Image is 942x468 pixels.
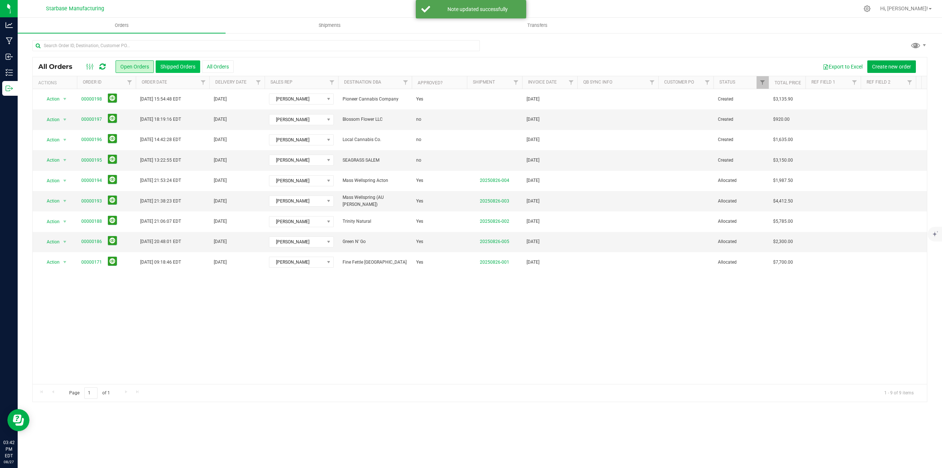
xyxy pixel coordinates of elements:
span: [DATE] 14:42:28 EDT [140,136,181,143]
span: Yes [416,96,423,103]
a: 00000195 [81,157,102,164]
span: Yes [416,198,423,205]
span: Starbase Manufacturing [46,6,104,12]
span: Action [40,257,60,267]
span: Yes [416,259,423,266]
span: select [60,196,70,206]
span: Yes [416,238,423,245]
a: 00000188 [81,218,102,225]
button: All Orders [202,60,234,73]
span: no [416,157,421,164]
span: [DATE] [527,136,539,143]
button: Create new order [867,60,916,73]
span: Mass Wellspring Acton [343,177,407,184]
a: 00000198 [81,96,102,103]
span: $920.00 [773,116,790,123]
span: $1,635.00 [773,136,793,143]
a: Ref Field 2 [867,80,890,85]
span: select [60,257,70,267]
a: Status [719,80,735,85]
span: [DATE] [527,238,539,245]
span: Transfers [517,22,557,29]
a: 00000186 [81,238,102,245]
span: [DATE] [214,157,227,164]
span: Mass Wellspring (AU [PERSON_NAME]) [343,194,407,208]
span: [DATE] 21:38:23 EDT [140,198,181,205]
span: Fine Fettle [GEOGRAPHIC_DATA] [343,259,407,266]
span: [DATE] 13:22:55 EDT [140,157,181,164]
span: Local Cannabis Co. [343,136,407,143]
a: Filter [197,76,209,89]
span: [PERSON_NAME] [269,94,324,104]
span: [DATE] [527,218,539,225]
a: Ref Field 1 [811,80,835,85]
a: 00000193 [81,198,102,205]
span: select [60,217,70,227]
span: Allocated [718,198,764,205]
button: Open Orders [116,60,154,73]
span: 1 - 9 of 9 items [878,387,920,398]
input: Search Order ID, Destination, Customer PO... [32,40,480,51]
span: select [60,176,70,186]
a: Delivery Date [215,80,247,85]
button: Export to Excel [818,60,867,73]
a: Filter [849,76,861,89]
a: Order ID [83,80,102,85]
input: 1 [84,387,98,399]
a: Approved? [418,80,443,85]
span: $3,135.90 [773,96,793,103]
span: Allocated [718,238,764,245]
span: [DATE] [527,96,539,103]
a: Filter [757,76,769,89]
a: Filter [904,76,916,89]
span: [DATE] 20:48:01 EDT [140,238,181,245]
a: Filter [565,76,577,89]
a: 00000197 [81,116,102,123]
a: Invoice Date [528,80,557,85]
a: Order Date [142,80,167,85]
span: [DATE] 18:19:16 EDT [140,116,181,123]
span: Action [40,115,60,125]
a: Filter [701,76,713,89]
a: 20250826-003 [480,198,509,204]
a: Filter [510,76,522,89]
span: [DATE] 21:53:24 EDT [140,177,181,184]
inline-svg: Outbound [6,85,13,92]
span: [PERSON_NAME] [269,196,324,206]
span: Action [40,94,60,104]
a: Transfers [433,18,641,33]
div: Note updated successfully [434,6,521,13]
a: 00000196 [81,136,102,143]
span: $7,700.00 [773,259,793,266]
span: select [60,155,70,165]
span: [DATE] [214,136,227,143]
span: Page of 1 [63,387,116,399]
inline-svg: Inbound [6,53,13,60]
span: [PERSON_NAME] [269,257,324,267]
span: [DATE] 15:54:48 EDT [140,96,181,103]
a: Customer PO [664,80,694,85]
iframe: Resource center [7,409,29,431]
span: [DATE] [527,198,539,205]
span: Allocated [718,218,764,225]
span: [PERSON_NAME] [269,115,324,125]
span: [DATE] [527,177,539,184]
inline-svg: Analytics [6,21,13,29]
span: Hi, [PERSON_NAME]! [880,6,928,11]
span: SEAGRASS SALEM [343,157,407,164]
span: Action [40,237,60,247]
span: Yes [416,218,423,225]
span: Pioneer Cannabis Company [343,96,407,103]
a: 20250826-005 [480,239,509,244]
span: Action [40,155,60,165]
span: select [60,135,70,145]
span: $2,300.00 [773,238,793,245]
a: Filter [252,76,265,89]
span: no [416,136,421,143]
span: no [416,116,421,123]
span: select [60,115,70,125]
a: 00000171 [81,259,102,266]
span: Created [718,116,764,123]
p: 03:42 PM EDT [3,439,14,459]
span: [DATE] 09:18:46 EDT [140,259,181,266]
